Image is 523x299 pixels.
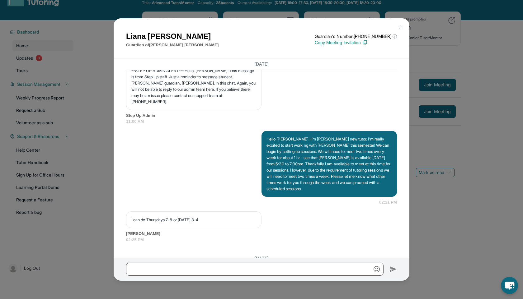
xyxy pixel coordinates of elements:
[131,217,256,223] p: I can do Thursdays 7-8 or [DATE] 3-4
[126,231,397,237] span: [PERSON_NAME]
[374,266,380,272] img: Emoji
[126,118,397,125] span: 11:00 AM
[393,33,397,39] span: ⓘ
[501,277,518,294] button: chat-button
[398,25,403,30] img: Close Icon
[362,40,368,45] img: Copy Icon
[315,39,397,46] p: Copy Meeting Invitation
[126,31,219,42] h1: Liana [PERSON_NAME]
[126,255,397,261] h3: [DATE]
[266,136,392,192] p: Hello [PERSON_NAME]. I’m [PERSON_NAME] new tutor. I’m really excited to start working with [PERSO...
[390,265,397,273] img: Send icon
[126,42,219,48] p: Guardian of [PERSON_NAME] [PERSON_NAME]
[379,199,397,205] span: 02:21 PM
[131,67,256,105] p: **STEP UP ADMIN ALERT**: Hello, [PERSON_NAME]! This message is from Step Up staff. Just a reminde...
[126,113,397,119] span: Step Up Admin
[126,237,397,243] span: 02:25 PM
[315,33,397,39] p: Guardian's Number: [PHONE_NUMBER]
[126,61,397,67] h3: [DATE]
